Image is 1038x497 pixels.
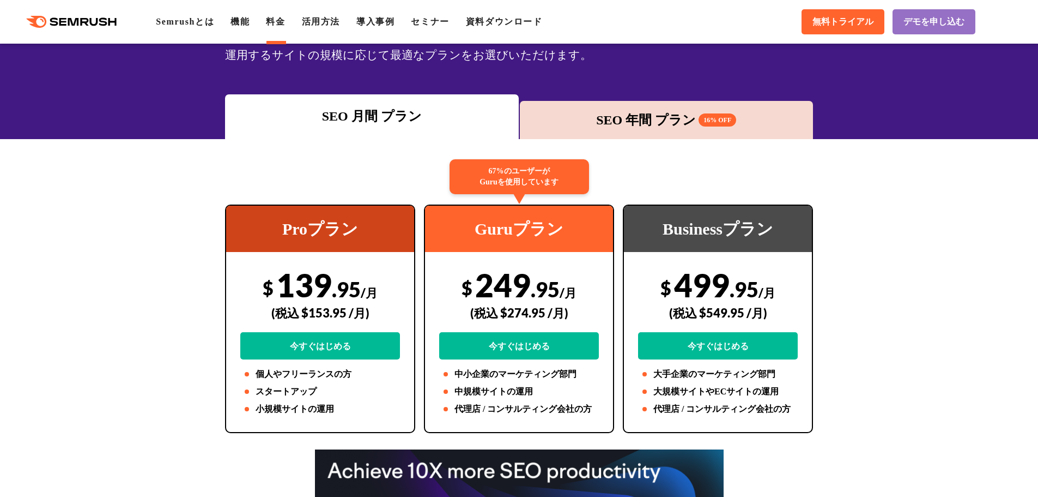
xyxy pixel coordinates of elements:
span: 無料トライアル [812,16,873,28]
li: 代理店 / コンサルティング会社の方 [439,403,599,416]
a: 今すぐはじめる [240,332,400,360]
span: 16% OFF [699,113,736,127]
div: Proプラン [226,206,414,252]
li: 中規模サイトの運用 [439,385,599,398]
div: SEO 月間 プラン [230,106,513,126]
a: 資料ダウンロード [466,17,543,26]
a: セミナー [411,17,449,26]
div: 499 [638,266,798,360]
span: $ [660,277,671,299]
div: SEOの3つの料金プランから、広告・SNS・市場調査ツールキットをご用意しています。業務領域や会社の規模、運用するサイトの規模に応じて最適なプランをお選びいただけます。 [225,26,813,65]
a: 活用方法 [302,17,340,26]
a: 料金 [266,17,285,26]
span: .95 [332,277,361,302]
span: /月 [758,285,775,300]
div: (税込 $274.95 /月) [439,294,599,332]
li: 個人やフリーランスの方 [240,368,400,381]
div: 139 [240,266,400,360]
a: デモを申し込む [893,9,975,34]
li: 大手企業のマーケティング部門 [638,368,798,381]
a: 機能 [230,17,250,26]
div: (税込 $153.95 /月) [240,294,400,332]
div: SEO 年間 プラン [525,110,808,130]
span: .95 [531,277,560,302]
span: $ [462,277,472,299]
li: 小規模サイトの運用 [240,403,400,416]
span: /月 [361,285,378,300]
span: デモを申し込む [903,16,964,28]
a: 導入事例 [356,17,394,26]
div: Guruプラン [425,206,613,252]
li: 代理店 / コンサルティング会社の方 [638,403,798,416]
a: 無料トライアル [802,9,884,34]
a: 今すぐはじめる [638,332,798,360]
div: (税込 $549.95 /月) [638,294,798,332]
div: Businessプラン [624,206,812,252]
div: 249 [439,266,599,360]
li: スタートアップ [240,385,400,398]
a: 今すぐはじめる [439,332,599,360]
span: .95 [730,277,758,302]
div: 67%のユーザーが Guruを使用しています [450,159,589,194]
li: 大規模サイトやECサイトの運用 [638,385,798,398]
a: Semrushとは [156,17,214,26]
span: $ [263,277,274,299]
span: /月 [560,285,576,300]
li: 中小企業のマーケティング部門 [439,368,599,381]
